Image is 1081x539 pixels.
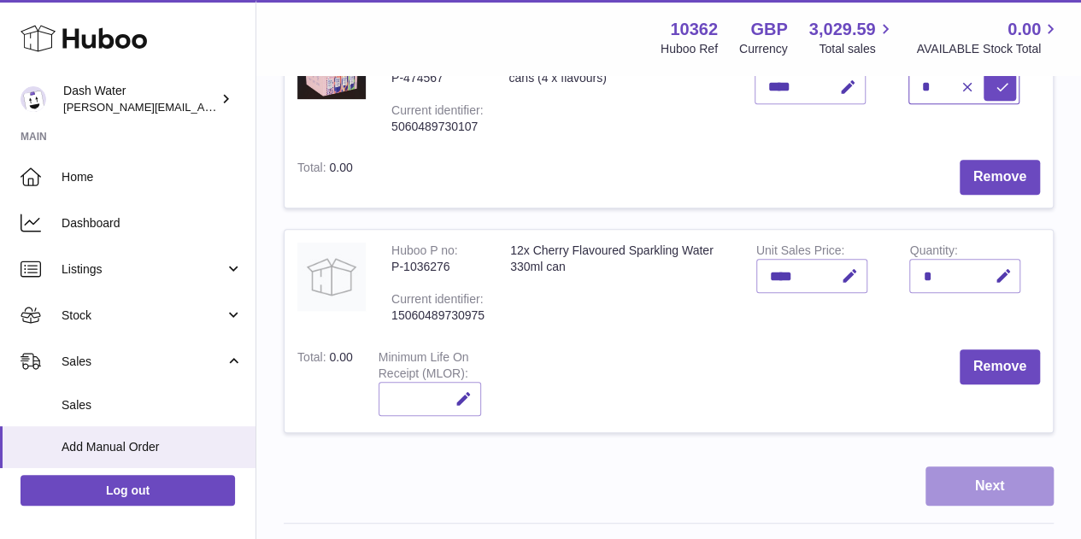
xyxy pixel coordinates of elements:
[329,350,352,364] span: 0.00
[756,243,844,261] label: Unit Sales Price
[62,439,243,455] span: Add Manual Order
[661,41,718,57] div: Huboo Ref
[1008,18,1041,41] span: 0.00
[916,18,1060,57] a: 0.00 AVAILABLE Stock Total
[809,18,896,57] a: 3,029.59 Total sales
[960,160,1040,195] button: Remove
[916,41,1060,57] span: AVAILABLE Stock Total
[379,350,469,384] label: Minimum Life On Receipt (MLOR)
[297,243,366,311] img: 12x Cherry Flavoured Sparkling Water 330ml can
[21,475,235,506] a: Log out
[750,18,787,41] strong: GBP
[391,119,483,135] div: 5060489730107
[391,103,483,121] div: Current identifier
[496,41,742,147] td: Sparkling Water Trial Pack 16 x 330ml cans (4 x flavours)
[909,243,957,261] label: Quantity
[62,261,225,278] span: Listings
[62,397,243,413] span: Sales
[297,161,329,179] label: Total
[391,308,485,324] div: 15060489730975
[391,259,485,275] div: P-1036276
[62,354,225,370] span: Sales
[63,100,343,114] span: [PERSON_NAME][EMAIL_ADDRESS][DOMAIN_NAME]
[960,349,1040,384] button: Remove
[809,18,876,41] span: 3,029.59
[297,350,329,368] label: Total
[21,86,46,112] img: james@dash-water.com
[925,466,1054,507] button: Next
[497,230,743,336] td: 12x Cherry Flavoured Sparkling Water 330ml can
[391,70,483,86] div: P-474567
[391,292,483,310] div: Current identifier
[670,18,718,41] strong: 10362
[62,215,243,231] span: Dashboard
[391,243,458,261] div: Huboo P no
[819,41,895,57] span: Total sales
[329,161,352,174] span: 0.00
[63,83,217,115] div: Dash Water
[62,308,225,324] span: Stock
[62,169,243,185] span: Home
[739,41,788,57] div: Currency
[297,54,366,99] img: Sparkling Water Trial Pack 16 x 330ml cans (4 x flavours)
